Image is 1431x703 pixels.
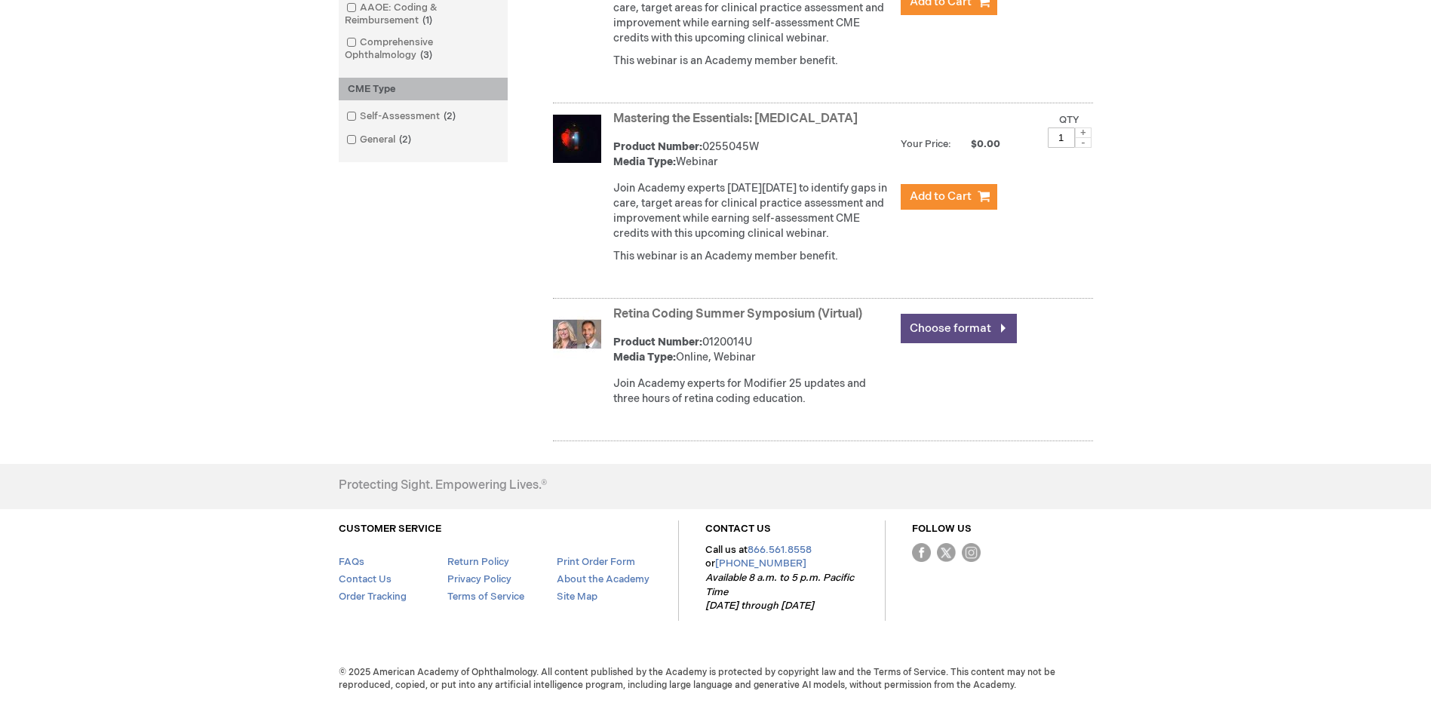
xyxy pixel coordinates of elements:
a: Contact Us [339,573,392,585]
a: FOLLOW US [912,523,972,535]
div: Join Academy experts for Modifier 25 updates and three hours of retina coding education. [613,376,893,407]
a: Terms of Service [447,591,524,603]
a: Mastering the Essentials: [MEDICAL_DATA] [613,112,858,126]
div: CME Type [339,78,508,101]
a: Retina Coding Summer Symposium (Virtual) [613,307,862,321]
a: Print Order Form [557,556,635,568]
strong: Media Type: [613,351,676,364]
a: 866.561.8558 [748,544,812,556]
img: instagram [962,543,981,562]
h4: Protecting Sight. Empowering Lives.® [339,479,547,493]
span: 2 [440,110,459,122]
span: 1 [419,14,436,26]
div: 0255045W Webinar [613,140,893,170]
input: Qty [1048,127,1075,148]
span: 2 [395,134,415,146]
a: [PHONE_NUMBER] [715,557,806,569]
p: This webinar is an Academy member benefit. [613,249,893,264]
a: Site Map [557,591,597,603]
strong: Media Type: [613,155,676,168]
img: Twitter [937,543,956,562]
a: CONTACT US [705,523,771,535]
a: Order Tracking [339,591,407,603]
strong: Product Number: [613,140,702,153]
a: Choose format [901,314,1017,343]
img: Retina Coding Summer Symposium (Virtual) [553,310,601,358]
p: This webinar is an Academy member benefit. [613,54,893,69]
a: Return Policy [447,556,509,568]
p: Join Academy experts [DATE][DATE] to identify gaps in care, target areas for clinical practice as... [613,181,893,241]
span: $0.00 [953,138,1003,150]
a: Self-Assessment2 [342,109,462,124]
strong: Product Number: [613,336,702,348]
a: AAOE: Coding & Reimbursement1 [342,1,504,28]
a: Privacy Policy [447,573,511,585]
img: Facebook [912,543,931,562]
button: Add to Cart [901,184,997,210]
img: Mastering the Essentials: Uveitis [553,115,601,163]
label: Qty [1059,114,1079,126]
strong: Your Price: [901,138,951,150]
div: 0120014U Online, Webinar [613,335,893,365]
a: CUSTOMER SERVICE [339,523,441,535]
a: Comprehensive Ophthalmology3 [342,35,504,63]
p: Call us at or [705,543,858,613]
span: © 2025 American Academy of Ophthalmology. All content published by the Academy is protected by co... [327,666,1104,692]
span: Add to Cart [910,189,972,204]
a: About the Academy [557,573,649,585]
span: 3 [416,49,436,61]
em: Available 8 a.m. to 5 p.m. Pacific Time [DATE] through [DATE] [705,572,854,612]
a: General2 [342,133,417,147]
a: FAQs [339,556,364,568]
